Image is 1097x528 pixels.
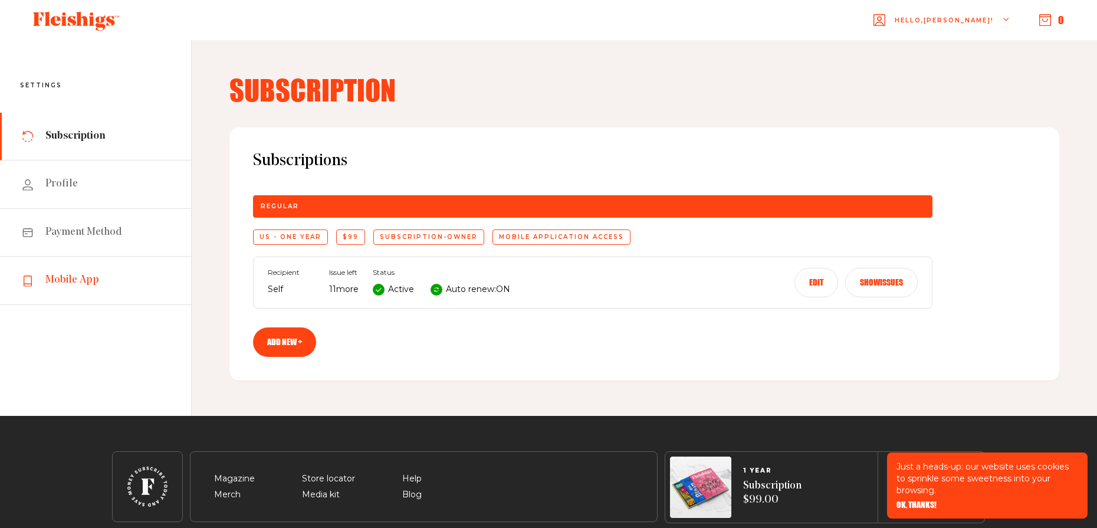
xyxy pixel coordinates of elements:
[329,268,359,277] span: Issue left
[253,195,932,218] div: Regular
[302,489,340,500] a: Media kit
[896,461,1078,496] p: Just a heads-up: our website uses cookies to sprinkle some sweetness into your browsing.
[336,229,365,245] div: $99
[896,501,937,509] button: OK, THANKS!
[302,473,355,484] a: Store locator
[302,488,340,502] span: Media kit
[214,473,255,484] a: Magazine
[492,229,630,245] div: Mobile application access
[388,283,414,297] p: Active
[268,268,315,277] span: Recipient
[45,273,99,287] span: Mobile App
[253,151,1036,172] span: Subscriptions
[794,268,838,297] button: Edit
[45,177,78,191] span: Profile
[895,16,994,44] span: Hello, [PERSON_NAME] !
[373,229,484,245] div: subscription-owner
[329,283,359,297] p: 11 more
[446,283,510,297] p: Auto renew: ON
[373,268,510,277] span: Status
[45,225,122,240] span: Payment Method
[1039,14,1064,27] button: 0
[302,472,355,486] span: Store locator
[402,473,422,484] a: Help
[214,472,255,486] span: Magazine
[743,479,802,508] span: Subscription $99.00
[253,327,316,357] a: Add new +
[402,488,422,502] span: Blog
[229,76,1059,104] h4: Subscription
[743,467,802,474] span: 1 YEAR
[402,489,422,500] a: Blog
[268,283,315,297] p: Self
[845,268,918,297] button: Showissues
[45,129,106,143] span: Subscription
[670,457,731,518] img: Magazines image
[214,488,241,502] span: Merch
[253,229,328,245] div: US - One Year
[402,472,422,486] span: Help
[214,489,241,500] a: Merch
